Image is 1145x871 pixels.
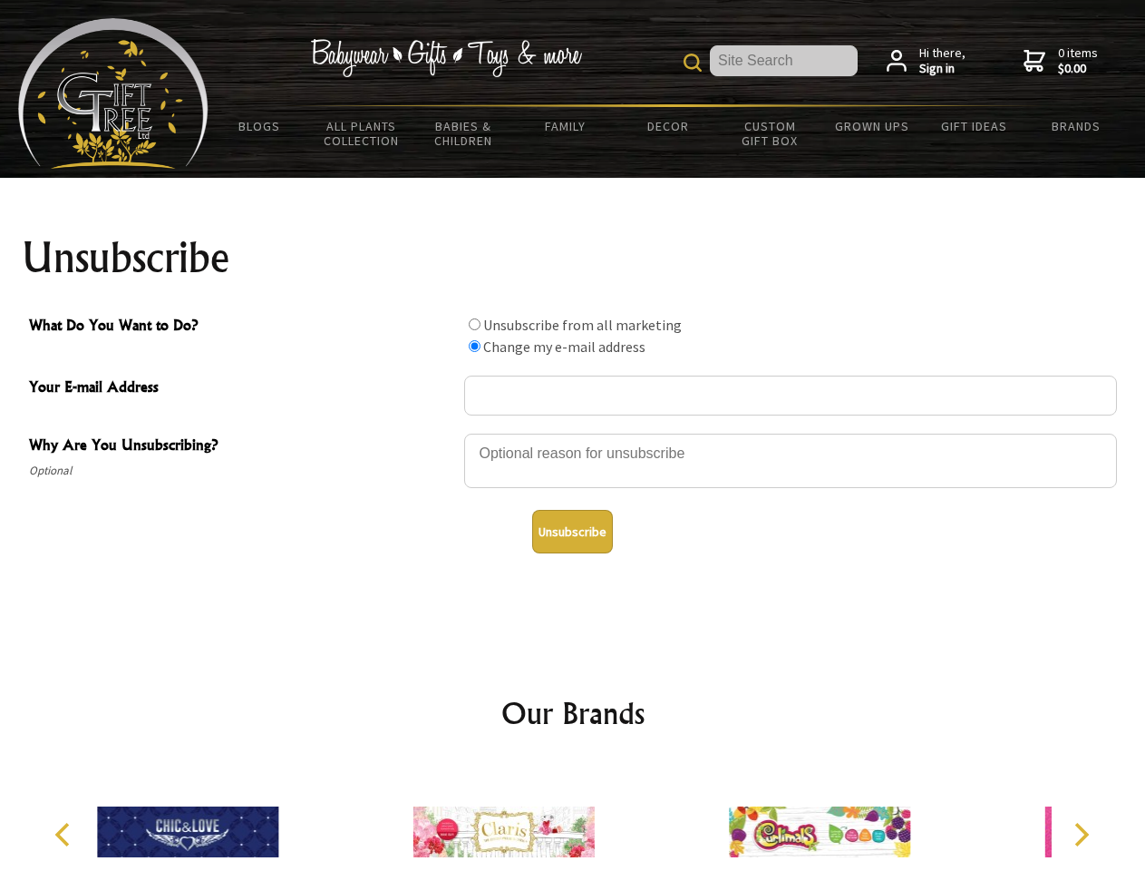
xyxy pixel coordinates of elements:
[820,107,923,145] a: Grown Ups
[1025,107,1128,145] a: Brands
[684,54,702,72] img: product search
[1058,44,1098,77] span: 0 items
[887,45,965,77] a: Hi there,Sign in
[719,107,821,160] a: Custom Gift Box
[45,815,85,855] button: Previous
[464,376,1117,416] input: Your E-mail Address
[29,460,455,482] span: Optional
[469,340,480,352] input: What Do You Want to Do?
[919,45,965,77] span: Hi there,
[36,691,1110,735] h2: Our Brands
[1024,45,1098,77] a: 0 items$0.00
[483,338,645,356] label: Change my e-mail address
[29,314,455,340] span: What Do You Want to Do?
[311,107,413,160] a: All Plants Collection
[18,18,209,169] img: Babyware - Gifts - Toys and more...
[464,434,1117,488] textarea: Why Are You Unsubscribing?
[29,434,455,460] span: Why Are You Unsubscribing?
[469,318,480,330] input: What Do You Want to Do?
[515,107,617,145] a: Family
[1058,61,1098,77] strong: $0.00
[532,510,613,553] button: Unsubscribe
[310,39,582,77] img: Babywear - Gifts - Toys & more
[923,107,1025,145] a: Gift Ideas
[710,45,858,76] input: Site Search
[22,236,1124,279] h1: Unsubscribe
[1061,815,1101,855] button: Next
[29,376,455,402] span: Your E-mail Address
[616,107,719,145] a: Decor
[412,107,515,160] a: Babies & Children
[483,316,682,334] label: Unsubscribe from all marketing
[919,61,965,77] strong: Sign in
[209,107,311,145] a: BLOGS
